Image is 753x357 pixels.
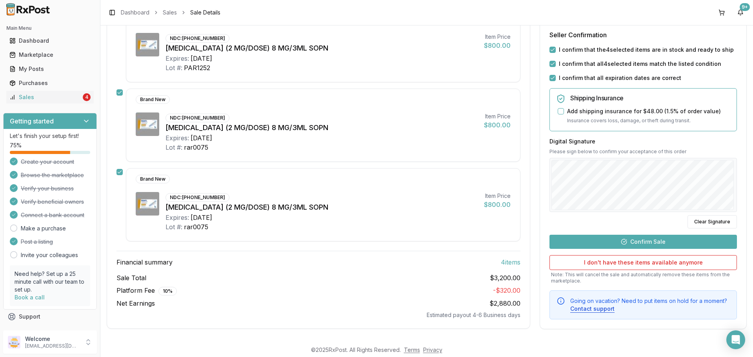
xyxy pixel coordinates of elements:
span: Sale Details [190,9,220,16]
button: 9+ [734,6,747,19]
span: $3,200.00 [490,273,520,283]
img: RxPost Logo [3,3,53,16]
a: Invite your colleagues [21,251,78,259]
a: Privacy [423,346,442,353]
img: Ozempic (2 MG/DOSE) 8 MG/3ML SOPN [136,112,159,136]
span: 75 % [10,141,22,149]
button: I don't have these items available anymore [549,255,737,270]
div: Sales [9,93,81,101]
h3: Getting started [10,116,54,126]
div: Purchases [9,79,91,87]
button: Clear Signature [688,215,737,228]
div: $800.00 [484,41,511,50]
a: Make a purchase [21,225,66,232]
a: Terms [404,346,420,353]
div: Lot #: [166,143,182,152]
p: Please sign below to confirm your acceptance of this order [549,148,737,154]
a: Book a call [15,294,45,301]
h5: Shipping Insurance [570,95,730,101]
span: - $320.00 [493,286,520,294]
a: Sales4 [6,90,94,104]
div: Expires: [166,133,189,143]
div: My Posts [9,65,91,73]
div: Dashboard [9,37,91,45]
div: 10 % [158,287,177,295]
span: Connect a bank account [21,211,84,219]
div: Item Price [484,192,511,200]
span: Net Earnings [116,299,155,308]
button: Purchases [3,77,97,89]
div: Estimated payout 4-6 Business days [116,311,520,319]
div: NDC: [PHONE_NUMBER] [166,114,229,122]
a: Marketplace [6,48,94,62]
div: [MEDICAL_DATA] (2 MG/DOSE) 8 MG/3ML SOPN [166,202,478,213]
span: Verify your business [21,185,74,192]
div: [DATE] [191,54,212,63]
div: NDC: [PHONE_NUMBER] [166,193,229,202]
span: Financial summary [116,257,173,267]
span: 4 item s [501,257,520,267]
div: Lot #: [166,222,182,232]
div: 9+ [740,3,750,11]
label: I confirm that all 4 selected items match the listed condition [559,60,721,68]
a: My Posts [6,62,94,76]
span: Sale Total [116,273,146,283]
a: Dashboard [6,34,94,48]
span: Verify beneficial owners [21,198,84,206]
button: Sales4 [3,91,97,103]
img: Ozempic (2 MG/DOSE) 8 MG/3ML SOPN [136,192,159,216]
div: Item Price [484,33,511,41]
div: $800.00 [484,200,511,209]
p: Note: This will cancel the sale and automatically remove these items from the marketplace. [549,271,737,284]
p: Welcome [25,335,80,343]
a: Sales [163,9,177,16]
div: Brand New [136,95,170,104]
img: Ozempic (2 MG/DOSE) 8 MG/3ML SOPN [136,33,159,56]
nav: breadcrumb [121,9,220,16]
button: Contact support [570,304,615,312]
div: [DATE] [191,133,212,143]
div: Going on vacation? Need to put items on hold for a moment? [570,297,730,312]
div: Marketplace [9,51,91,59]
div: 4 [83,93,91,101]
span: $2,880.00 [489,299,520,307]
div: [MEDICAL_DATA] (2 MG/DOSE) 8 MG/3ML SOPN [166,43,478,54]
button: Confirm Sale [549,234,737,248]
div: NDC: [PHONE_NUMBER] [166,34,229,43]
div: rar0075 [184,143,208,152]
span: Create your account [21,158,74,166]
p: Insurance covers loss, damage, or theft during transit. [567,117,730,125]
span: Platform Fee [116,286,177,295]
div: Brand New [136,175,170,183]
div: Item Price [484,112,511,120]
button: Marketplace [3,49,97,61]
img: User avatar [8,336,20,348]
div: rar0075 [184,222,208,232]
div: [DATE] [191,213,212,222]
div: $800.00 [484,120,511,130]
p: Let's finish your setup first! [10,132,90,140]
h2: Main Menu [6,25,94,31]
button: Dashboard [3,34,97,47]
button: Support [3,310,97,324]
h3: Seller Confirmation [549,30,737,40]
div: PAR1252 [184,63,210,72]
a: Purchases [6,76,94,90]
h3: Digital Signature [549,137,737,145]
span: Post a listing [21,238,53,246]
div: [MEDICAL_DATA] (2 MG/DOSE) 8 MG/3ML SOPN [166,122,478,133]
span: Feedback [19,327,45,335]
a: Dashboard [121,9,149,16]
span: Browse the marketplace [21,171,84,179]
div: Expires: [166,54,189,63]
label: I confirm that all expiration dates are correct [559,74,681,82]
button: My Posts [3,63,97,75]
label: Add shipping insurance for $48.00 ( 1.5 % of order value) [567,107,721,115]
button: Feedback [3,324,97,338]
p: [EMAIL_ADDRESS][DOMAIN_NAME] [25,343,80,349]
div: Open Intercom Messenger [726,330,745,349]
div: Lot #: [166,63,182,72]
div: Expires: [166,213,189,222]
label: I confirm that the 4 selected items are in stock and ready to ship [559,46,734,54]
p: Need help? Set up a 25 minute call with our team to set up. [15,270,85,294]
